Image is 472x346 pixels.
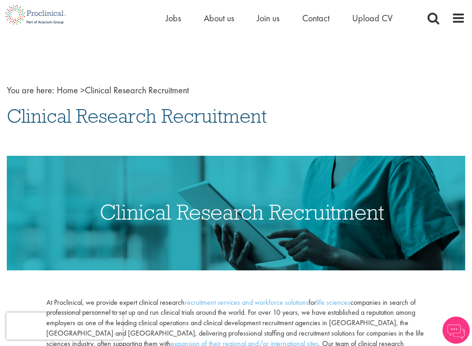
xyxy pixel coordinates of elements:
[7,84,54,96] span: You are here:
[6,312,123,340] iframe: reCAPTCHA
[57,84,189,96] span: Clinical Research Recruitment
[316,298,350,307] a: life sciences
[442,317,470,344] img: Chatbot
[204,12,234,24] a: About us
[80,84,85,96] span: >
[302,12,329,24] a: Contact
[352,12,393,24] a: Upload CV
[7,156,465,270] img: Clinical Research Recruitment
[185,298,309,307] a: recruitment services and workforce solutions
[166,12,181,24] a: Jobs
[257,12,280,24] a: Join us
[57,84,78,96] a: breadcrumb link to Home
[7,104,267,128] span: Clinical Research Recruitment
